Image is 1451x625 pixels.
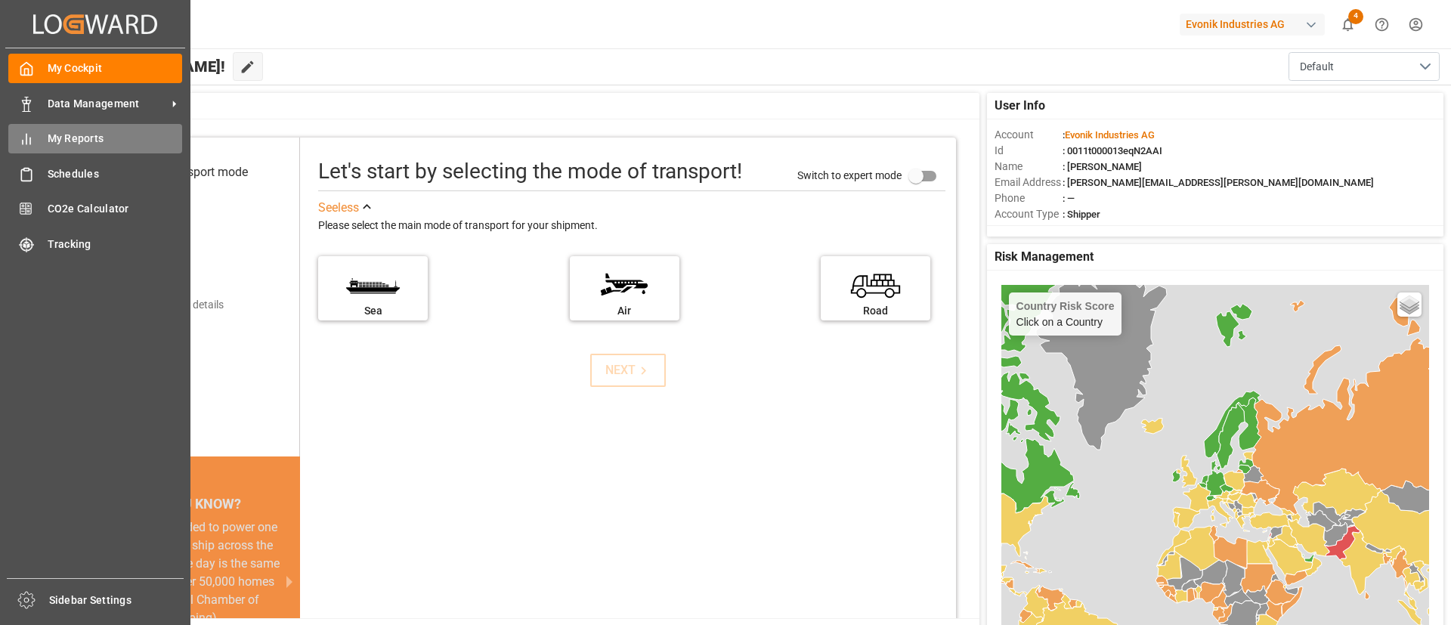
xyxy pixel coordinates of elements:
div: Sea [326,303,420,319]
a: Tracking [8,229,182,258]
span: Tracking [48,237,183,252]
span: My Reports [48,131,183,147]
span: Id [995,143,1063,159]
span: Account Type [995,206,1063,222]
span: : [PERSON_NAME][EMAIL_ADDRESS][PERSON_NAME][DOMAIN_NAME] [1063,177,1374,188]
div: NEXT [605,361,651,379]
span: Switch to expert mode [797,169,902,181]
div: Air [577,303,672,319]
a: CO2e Calculator [8,194,182,224]
div: See less [318,199,359,217]
span: Name [995,159,1063,175]
span: Sidebar Settings [49,593,184,608]
button: show 4 new notifications [1331,8,1365,42]
span: My Cockpit [48,60,183,76]
span: : [1063,129,1155,141]
span: Evonik Industries AG [1065,129,1155,141]
span: : Shipper [1063,209,1100,220]
span: CO2e Calculator [48,201,183,217]
span: : — [1063,193,1075,204]
span: Phone [995,190,1063,206]
span: Hello [PERSON_NAME]! [63,52,225,81]
div: Evonik Industries AG [1180,14,1325,36]
div: Let's start by selecting the mode of transport! [318,156,742,187]
a: My Reports [8,124,182,153]
a: Layers [1397,292,1422,317]
span: Default [1300,59,1334,75]
span: User Info [995,97,1045,115]
a: Schedules [8,159,182,188]
div: DID YOU KNOW? [82,488,300,518]
span: Schedules [48,166,183,182]
span: Data Management [48,96,167,112]
button: Help Center [1365,8,1399,42]
span: Account [995,127,1063,143]
h4: Country Risk Score [1016,300,1115,312]
a: My Cockpit [8,54,182,83]
span: Risk Management [995,248,1094,266]
button: NEXT [590,354,666,387]
div: Please select the main mode of transport for your shipment. [318,217,945,235]
div: Road [828,303,923,319]
span: 4 [1348,9,1363,24]
button: open menu [1289,52,1440,81]
span: : [PERSON_NAME] [1063,161,1142,172]
div: Click on a Country [1016,300,1115,328]
span: Email Address [995,175,1063,190]
span: : 0011t000013eqN2AAI [1063,145,1162,156]
button: Evonik Industries AG [1180,10,1331,39]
